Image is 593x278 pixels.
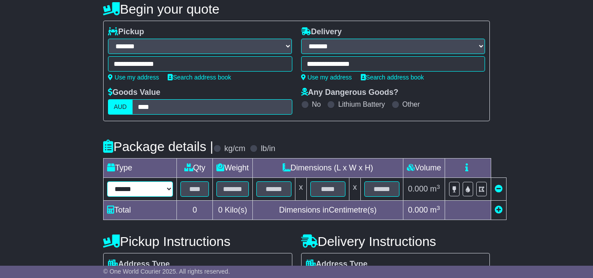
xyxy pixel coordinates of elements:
[430,184,440,193] span: m
[430,206,440,214] span: m
[108,99,133,115] label: AUD
[495,206,503,214] a: Add new item
[108,260,170,269] label: Address Type
[261,144,275,154] label: lb/in
[295,178,306,201] td: x
[338,100,385,108] label: Lithium Battery
[218,206,223,214] span: 0
[301,234,490,249] h4: Delivery Instructions
[103,139,213,154] h4: Package details |
[252,159,403,178] td: Dimensions (L x W x H)
[103,2,490,16] h4: Begin your quote
[437,184,440,190] sup: 3
[108,88,160,97] label: Goods Value
[408,184,428,193] span: 0.000
[306,260,368,269] label: Address Type
[213,159,253,178] td: Weight
[224,144,245,154] label: kg/cm
[104,201,177,220] td: Total
[495,184,503,193] a: Remove this item
[408,206,428,214] span: 0.000
[177,201,213,220] td: 0
[361,74,424,81] a: Search address book
[312,100,321,108] label: No
[177,159,213,178] td: Qty
[104,159,177,178] td: Type
[437,205,440,211] sup: 3
[103,268,230,275] span: © One World Courier 2025. All rights reserved.
[108,27,144,37] label: Pickup
[252,201,403,220] td: Dimensions in Centimetre(s)
[168,74,231,81] a: Search address book
[403,100,420,108] label: Other
[403,159,445,178] td: Volume
[108,74,159,81] a: Use my address
[103,234,292,249] h4: Pickup Instructions
[301,27,342,37] label: Delivery
[213,201,253,220] td: Kilo(s)
[349,178,360,201] td: x
[301,88,399,97] label: Any Dangerous Goods?
[301,74,352,81] a: Use my address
